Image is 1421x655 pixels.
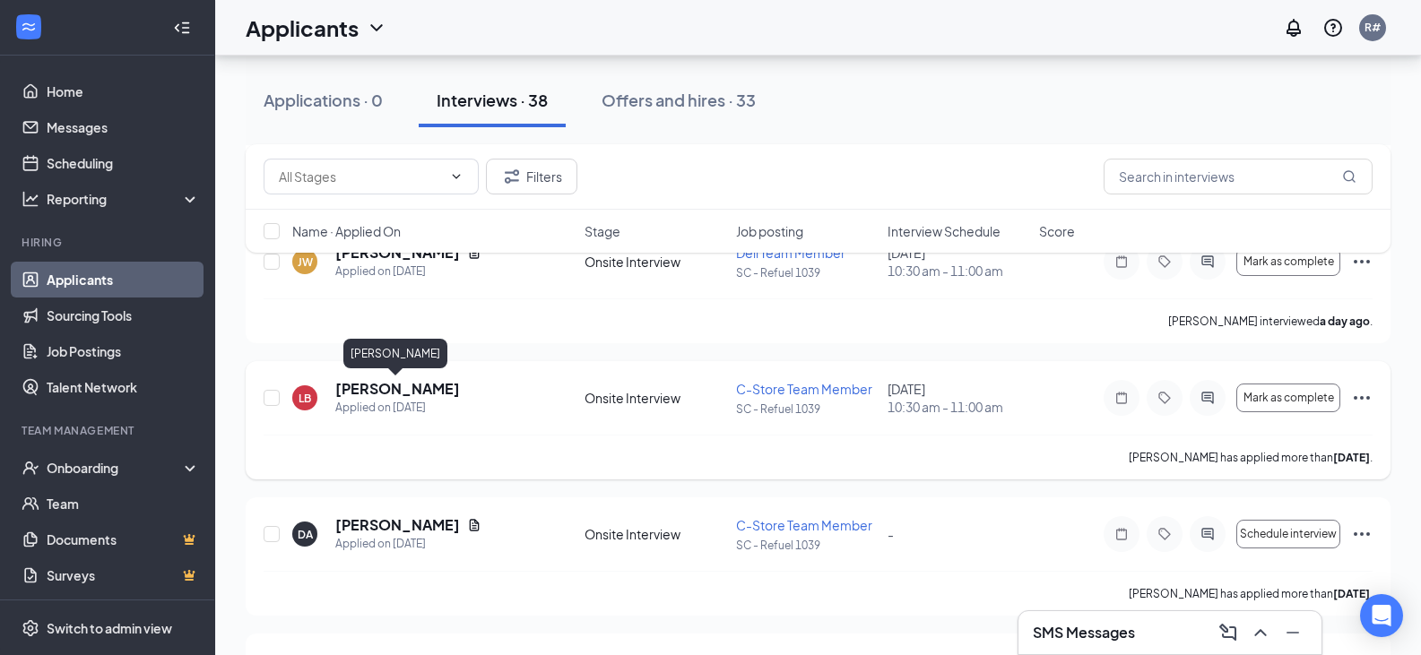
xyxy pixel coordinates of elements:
b: [DATE] [1333,451,1370,464]
div: Onsite Interview [585,389,725,407]
div: R# [1365,20,1381,35]
div: Open Intercom Messenger [1360,594,1403,637]
svg: Note [1111,527,1132,541]
div: Applied on [DATE] [335,263,481,280]
span: Stage [585,222,620,240]
span: 10:30 am - 11:00 am [888,262,1028,280]
button: ChevronUp [1246,618,1275,647]
div: Offers and hires · 33 [602,89,756,111]
svg: Ellipses [1351,523,1373,545]
h3: SMS Messages [1033,623,1135,642]
svg: Tag [1154,527,1175,541]
div: Applications · 0 [264,89,383,111]
a: Scheduling [47,145,200,181]
div: Interviews · 38 [437,89,548,111]
svg: Document [467,518,481,532]
svg: Minimize [1282,622,1304,643]
svg: Settings [22,619,39,637]
p: SC - Refuel 1039 [736,265,877,280]
div: Team Management [22,423,196,438]
h5: [PERSON_NAME] [335,515,460,535]
input: Search in interviews [1104,159,1373,194]
h1: Applicants [246,13,359,43]
a: Job Postings [47,333,200,369]
input: All Stages [279,167,442,186]
span: Interview Schedule [888,222,1001,240]
a: SurveysCrown [47,557,200,593]
div: [PERSON_NAME] [343,339,447,368]
svg: ChevronDown [366,17,387,39]
span: C-Store Team Member [736,381,872,397]
span: C-Store Team Member [736,517,872,533]
div: LB [299,391,311,406]
button: Schedule interview [1236,520,1340,548]
div: DA [298,527,313,542]
svg: WorkstreamLogo [20,18,38,36]
svg: UserCheck [22,459,39,477]
span: Job posting [736,222,803,240]
svg: ChevronDown [449,169,464,184]
button: Mark as complete [1236,384,1340,412]
a: Sourcing Tools [47,297,200,333]
span: Name · Applied On [292,222,401,240]
svg: Tag [1154,391,1175,405]
svg: Filter [501,166,523,187]
button: Filter Filters [486,159,577,194]
svg: QuestionInfo [1322,17,1344,39]
div: [DATE] [888,380,1028,416]
svg: ActiveChat [1197,527,1218,541]
p: [PERSON_NAME] interviewed . [1168,314,1373,329]
p: [PERSON_NAME] has applied more than . [1129,586,1373,601]
div: Onboarding [47,459,185,477]
b: a day ago [1320,315,1370,328]
button: Minimize [1278,618,1307,647]
span: Schedule interview [1240,528,1337,540]
div: Applied on [DATE] [335,399,460,417]
div: Onsite Interview [585,525,725,543]
svg: Collapse [173,19,191,37]
p: [PERSON_NAME] has applied more than . [1129,450,1373,465]
a: Team [47,486,200,521]
svg: ActiveChat [1197,391,1218,405]
div: Applied on [DATE] [335,535,481,553]
b: [DATE] [1333,587,1370,600]
span: Mark as complete [1243,392,1334,404]
div: Reporting [47,190,201,208]
div: Hiring [22,235,196,250]
h5: [PERSON_NAME] [335,379,460,399]
svg: MagnifyingGlass [1342,169,1356,184]
a: Home [47,73,200,109]
a: Applicants [47,262,200,297]
span: Score [1039,222,1075,240]
button: ComposeMessage [1214,618,1243,647]
a: Talent Network [47,369,200,405]
svg: Notifications [1283,17,1304,39]
span: 10:30 am - 11:00 am [888,398,1028,416]
svg: ComposeMessage [1217,622,1239,643]
div: Switch to admin view [47,619,172,637]
span: - [888,526,894,542]
svg: Note [1111,391,1132,405]
svg: ChevronUp [1250,622,1271,643]
svg: Analysis [22,190,39,208]
p: SC - Refuel 1039 [736,538,877,553]
a: DocumentsCrown [47,521,200,557]
svg: Ellipses [1351,387,1373,409]
a: Messages [47,109,200,145]
p: SC - Refuel 1039 [736,401,877,417]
